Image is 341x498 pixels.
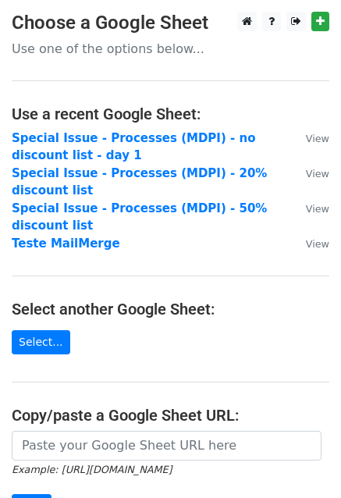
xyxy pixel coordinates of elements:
input: Paste your Google Sheet URL here [12,431,321,461]
h4: Use a recent Google Sheet: [12,105,329,123]
a: View [290,166,329,180]
small: View [306,133,329,144]
a: Select... [12,330,70,354]
a: Special Issue - Processes (MDPI) - 20% discount list [12,166,267,198]
h4: Select another Google Sheet: [12,300,329,318]
small: Example: [URL][DOMAIN_NAME] [12,464,172,475]
small: View [306,238,329,250]
a: Special Issue - Processes (MDPI) - no discount list - day 1 [12,131,255,163]
h4: Copy/paste a Google Sheet URL: [12,406,329,425]
a: View [290,237,329,251]
a: View [290,201,329,215]
a: Special Issue - Processes (MDPI) - 50% discount list [12,201,267,233]
a: Teste MailMerge [12,237,120,251]
small: View [306,203,329,215]
small: View [306,168,329,180]
h3: Choose a Google Sheet [12,12,329,34]
p: Use one of the options below... [12,41,329,57]
a: View [290,131,329,145]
